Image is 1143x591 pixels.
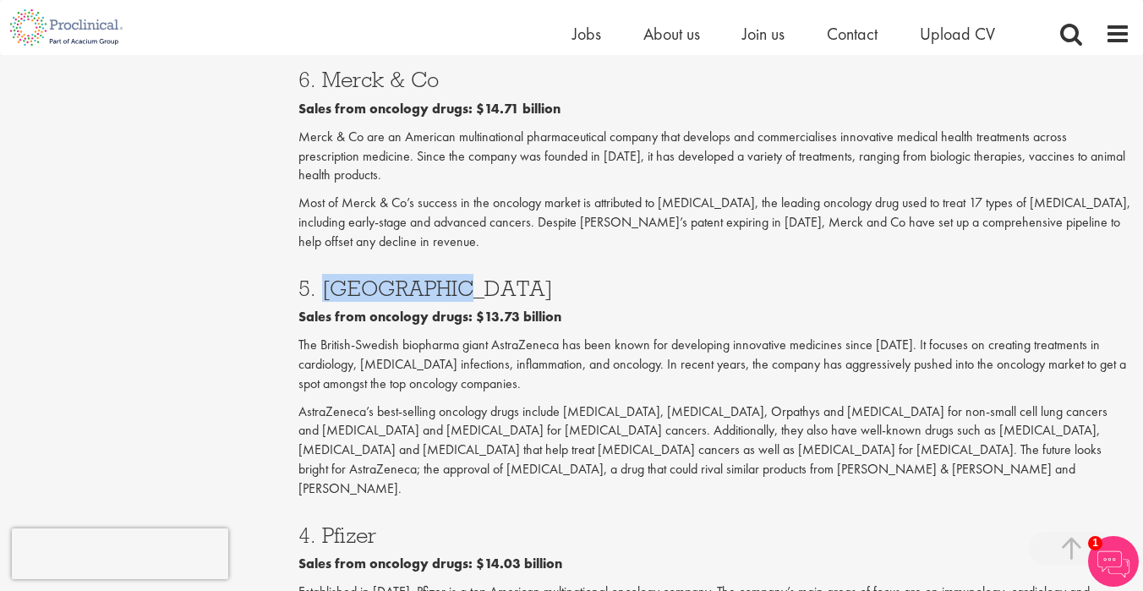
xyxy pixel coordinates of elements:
[572,23,601,45] a: Jobs
[643,23,700,45] a: About us
[298,402,1130,499] p: AstraZeneca’s best-selling oncology drugs include [MEDICAL_DATA], [MEDICAL_DATA], Orpathys and [M...
[298,277,1130,299] h3: 5. [GEOGRAPHIC_DATA]
[298,555,562,572] b: Sales from oncology drugs: $14.03 billion
[298,100,561,118] b: Sales from oncology drugs: $14.71 billion
[1088,536,1139,587] img: Chatbot
[298,308,561,326] b: Sales from oncology drugs: $13.73 billion
[298,194,1130,252] p: Most of Merck & Co’s success in the oncology market is attributed to [MEDICAL_DATA], the leading ...
[1088,536,1102,550] span: 1
[742,23,785,45] a: Join us
[298,336,1130,394] p: The British-Swedish biopharma giant AstraZeneca has been known for developing innovative medicine...
[827,23,878,45] a: Contact
[298,68,1130,90] h3: 6. Merck & Co
[920,23,995,45] a: Upload CV
[298,524,1130,546] h3: 4. Pfizer
[12,528,228,579] iframe: reCAPTCHA
[298,128,1130,186] p: Merck & Co are an American multinational pharmaceutical company that develops and commercialises ...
